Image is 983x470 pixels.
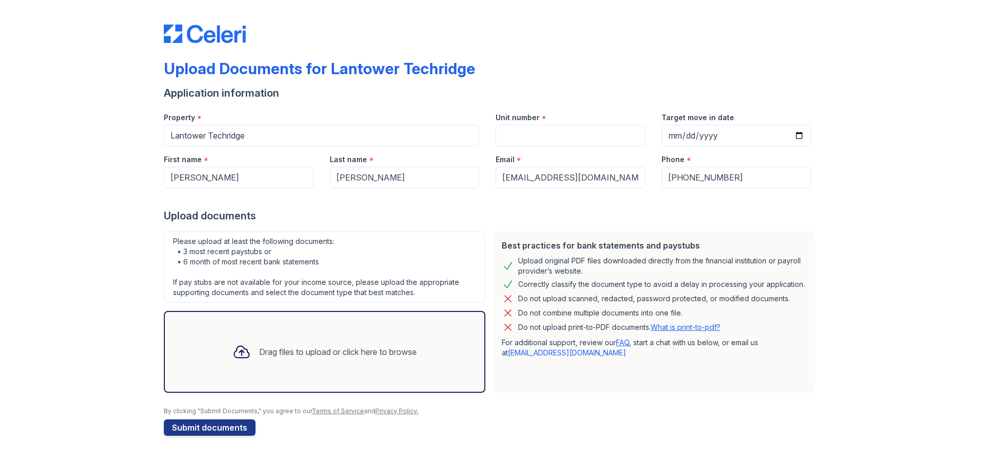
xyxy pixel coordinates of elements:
[518,293,790,305] div: Do not upload scanned, redacted, password protected, or modified documents.
[661,113,734,123] label: Target move in date
[164,113,195,123] label: Property
[496,154,515,165] label: Email
[259,346,417,358] div: Drag files to upload or click here to browse
[661,154,685,165] label: Phone
[518,307,682,319] div: Do not combine multiple documents into one file.
[508,348,626,357] a: [EMAIL_ADDRESS][DOMAIN_NAME]
[164,209,819,223] div: Upload documents
[164,25,246,43] img: CE_Logo_Blue-a8612792a0a2168367f1c8372b55b34899dd931a85d93a1a3d3e32e68fde9ad4.png
[502,338,807,358] p: For additional support, review our , start a chat with us below, or email us at
[496,113,540,123] label: Unit number
[164,59,475,78] div: Upload Documents for Lantower Techridge
[330,154,367,165] label: Last name
[518,322,720,332] p: Do not upload print-to-PDF documents.
[164,154,202,165] label: First name
[616,338,629,347] a: FAQ
[164,86,819,100] div: Application information
[518,278,805,290] div: Correctly classify the document type to avoid a delay in processing your application.
[651,323,720,331] a: What is print-to-pdf?
[164,407,819,415] div: By clicking "Submit Documents," you agree to our and
[164,419,255,436] button: Submit documents
[164,231,485,303] div: Please upload at least the following documents: • 3 most recent paystubs or • 6 month of most rec...
[312,407,364,415] a: Terms of Service
[518,256,807,276] div: Upload original PDF files downloaded directly from the financial institution or payroll provider’...
[375,407,418,415] a: Privacy Policy.
[502,239,807,252] div: Best practices for bank statements and paystubs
